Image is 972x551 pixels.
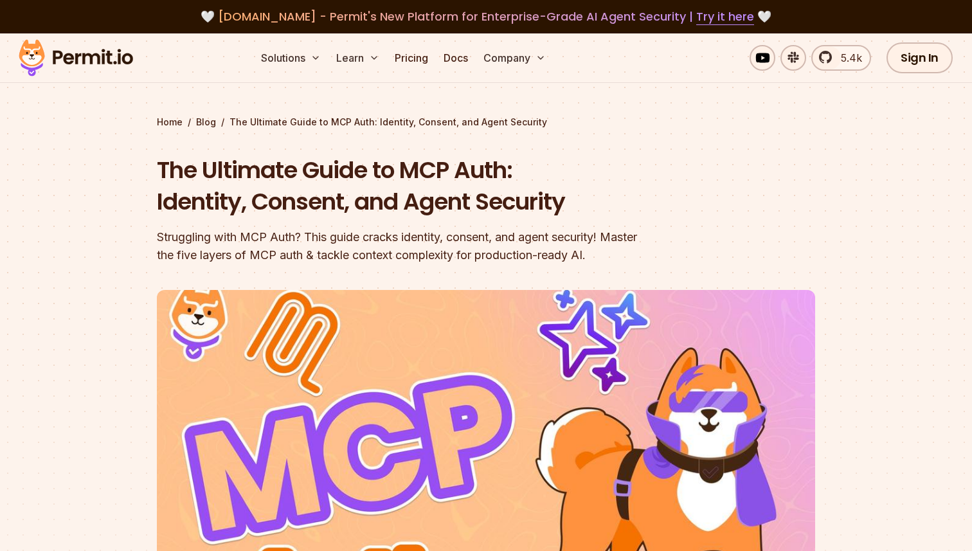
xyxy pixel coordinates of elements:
a: Docs [438,45,473,71]
a: Try it here [696,8,754,25]
a: 5.4k [811,45,871,71]
a: Home [157,116,183,129]
button: Solutions [256,45,326,71]
a: Blog [196,116,216,129]
div: 🤍 🤍 [31,8,941,26]
span: [DOMAIN_NAME] - Permit's New Platform for Enterprise-Grade AI Agent Security | [218,8,754,24]
button: Learn [331,45,384,71]
div: / / [157,116,815,129]
div: Struggling with MCP Auth? This guide cracks identity, consent, and agent security! Master the fiv... [157,228,651,264]
span: 5.4k [833,50,862,66]
a: Pricing [390,45,433,71]
a: Sign In [887,42,953,73]
img: Permit logo [13,36,139,80]
h1: The Ultimate Guide to MCP Auth: Identity, Consent, and Agent Security [157,154,651,218]
button: Company [478,45,551,71]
